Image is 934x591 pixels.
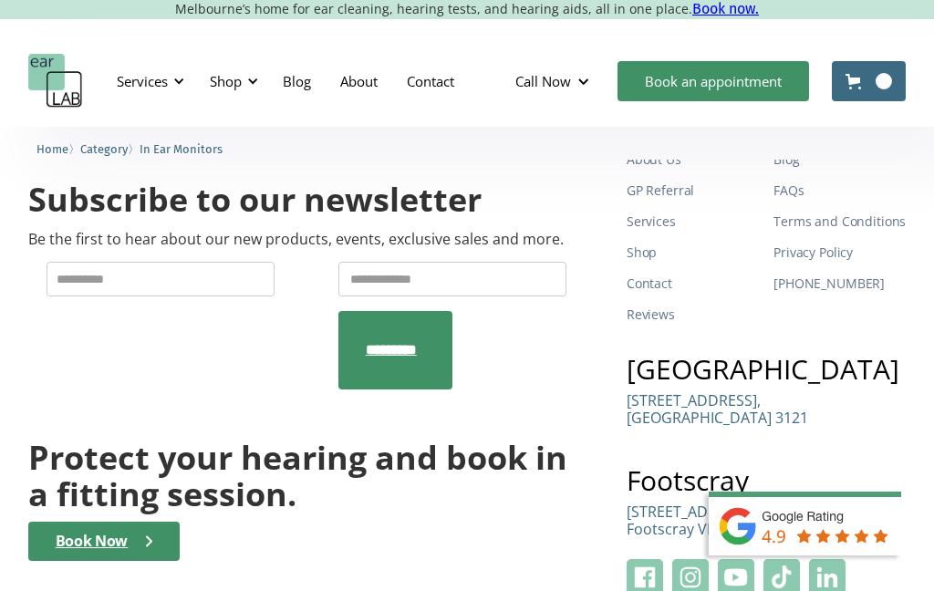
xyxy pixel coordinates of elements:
div: Book Now [56,533,128,550]
a: Home [36,140,68,157]
a: Privacy Policy [773,237,906,268]
a: Contact [392,55,469,108]
a: Shop [627,237,759,268]
form: Newsletter Form [28,262,589,389]
a: Open cart containing items [832,61,906,101]
a: GP Referral [627,175,759,206]
p: [STREET_ADDRESS], [GEOGRAPHIC_DATA] 3121 [627,392,808,427]
h2: Protect your hearing and book in a fitting session. [28,440,589,512]
a: About [326,55,392,108]
li: 〉 [36,140,80,159]
a: [PHONE_NUMBER] [773,268,906,299]
a: Category [80,140,128,157]
a: In Ear Monitors [140,140,223,157]
a: Contact [627,268,759,299]
div: Call Now [501,54,608,109]
div: Shop [210,72,242,90]
a: FAQs [773,175,906,206]
a: Book an appointment [617,61,809,101]
a: Terms and Conditions [773,206,906,237]
a: home [28,54,83,109]
div: Shop [199,54,264,109]
a: Blog [268,55,326,108]
div: Services [117,72,168,90]
li: 〉 [80,140,140,159]
h3: Footscray [627,467,906,494]
h3: [GEOGRAPHIC_DATA] [627,356,906,383]
a: [STREET_ADDRESS][PERSON_NAME]Footscray VIC 3011 [627,503,870,552]
a: Book Now [28,522,180,561]
a: Reviews [627,299,759,330]
h2: Subscribe to our newsletter [28,179,482,222]
span: In Ear Monitors [140,142,223,156]
span: Home [36,142,68,156]
iframe: reCAPTCHA [47,311,324,382]
a: Services [627,206,759,237]
span: Category [80,142,128,156]
div: Call Now [515,72,571,90]
p: [STREET_ADDRESS][PERSON_NAME] Footscray VIC 3011 [627,503,870,538]
a: [STREET_ADDRESS],[GEOGRAPHIC_DATA] 3121 [627,392,808,441]
div: Services [106,54,190,109]
p: Be the first to hear about our new products, events, exclusive sales and more. [28,231,564,248]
